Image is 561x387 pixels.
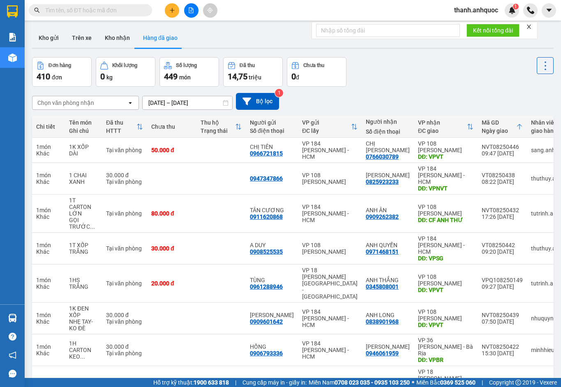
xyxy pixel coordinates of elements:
[366,283,399,290] div: 0345808001
[69,172,98,185] div: 1 CHAI XANH
[482,378,483,387] span: |
[250,350,283,357] div: 0906793336
[250,283,283,290] div: 0961288946
[482,318,523,325] div: 07:50 [DATE]
[169,7,175,13] span: plus
[526,24,532,30] span: close
[418,217,473,223] div: DĐ: CF ANH THƯ
[65,28,98,48] button: Trên xe
[36,207,61,213] div: 1 món
[194,379,229,386] strong: 1900 633 818
[36,144,61,150] div: 1 món
[366,118,410,125] div: Người nhận
[106,312,143,318] div: 30.000 đ
[515,380,521,385] span: copyright
[106,280,143,287] div: Tại văn phòng
[302,119,351,126] div: VP gửi
[482,283,523,290] div: 09:27 [DATE]
[250,175,283,182] div: 0947347866
[482,172,523,178] div: VT08250438
[250,343,294,350] div: HỒNG
[242,378,307,387] span: Cung cấp máy in - giấy in:
[164,72,178,81] span: 449
[412,381,414,384] span: ⚪️
[414,116,478,138] th: Toggle SortBy
[159,57,219,87] button: Số lượng449món
[418,165,473,185] div: VP 184 [PERSON_NAME] - HCM
[291,72,296,81] span: 0
[36,248,61,255] div: Khác
[418,204,473,217] div: VP 108 [PERSON_NAME]
[250,119,294,126] div: Người gửi
[240,63,255,68] div: Đã thu
[418,287,473,293] div: DĐ: VPVT
[366,178,399,185] div: 0825923233
[440,379,476,386] strong: 0369 525 060
[418,357,473,363] div: DĐ: VPBR
[448,5,505,15] span: thanh.anhquoc
[275,89,283,97] sup: 1
[302,340,358,360] div: VP 184 [PERSON_NAME] - HCM
[302,204,358,223] div: VP 184 [PERSON_NAME] - HCM
[100,72,105,81] span: 0
[478,116,527,138] th: Toggle SortBy
[223,57,283,87] button: Đã thu14,75 triệu
[542,3,556,18] button: caret-down
[418,255,473,262] div: DĐ: VPSG
[69,305,98,318] div: 1K ĐEN XỐP
[366,318,399,325] div: 0838901968
[302,242,358,255] div: VP 108 [PERSON_NAME]
[250,150,283,157] div: 0966721815
[482,213,523,220] div: 17:26 [DATE]
[545,7,553,14] span: caret-down
[32,28,65,48] button: Kho gửi
[176,63,197,68] div: Số lượng
[106,178,143,185] div: Tại văn phòng
[482,150,523,157] div: 09:47 [DATE]
[37,99,94,107] div: Chọn văn phòng nhận
[151,280,192,287] div: 20.000 đ
[9,370,16,378] span: message
[151,123,192,130] div: Chưa thu
[69,127,98,134] div: Ghi chú
[250,127,294,134] div: Số điện thoại
[418,185,473,192] div: DĐ: VPNVT
[36,283,61,290] div: Khác
[366,140,410,153] div: CHỊ HÂN
[106,210,143,217] div: Tại văn phòng
[482,242,523,248] div: VT08250442
[250,248,283,255] div: 0908525535
[106,343,143,350] div: 30.000 đ
[366,207,410,213] div: ANH ÂN
[102,116,147,138] th: Toggle SortBy
[250,144,294,150] div: CHỊ TIÊN
[36,213,61,220] div: Khác
[482,343,523,350] div: NVT08250422
[36,172,61,178] div: 1 món
[366,343,410,350] div: KIM CHI
[366,172,410,178] div: KIM ĐỨC
[203,3,217,18] button: aim
[36,123,61,130] div: Chi tiết
[482,277,523,283] div: VPQ108250149
[36,242,61,248] div: 1 món
[250,207,294,213] div: TÂN CƯƠNG
[36,277,61,283] div: 1 món
[36,343,61,350] div: 1 món
[106,245,143,252] div: Tại văn phòng
[69,318,98,331] div: NHẸ TAY-KO ĐÈ
[36,178,61,185] div: Khác
[366,277,410,283] div: ANH THẮNG
[418,119,467,126] div: VP nhận
[335,379,410,386] strong: 0708 023 035 - 0935 103 250
[249,74,261,81] span: triệu
[45,6,142,15] input: Tìm tên, số ĐT hoặc mã đơn
[80,353,85,360] span: ...
[201,119,235,126] div: Thu hộ
[8,33,17,42] img: solution-icon
[418,322,473,328] div: DĐ: VPVT
[302,127,351,134] div: ĐC lấy
[106,119,136,126] div: Đã thu
[366,312,410,318] div: ANH LONG
[36,350,61,357] div: Khác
